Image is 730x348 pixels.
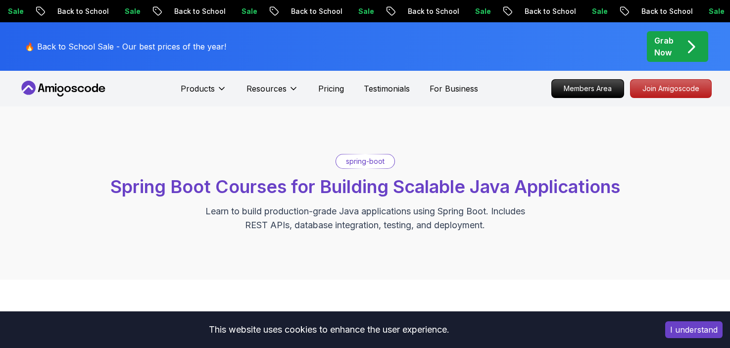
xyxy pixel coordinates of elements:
[430,83,478,95] a: For Business
[632,6,699,16] p: Back to School
[654,35,674,58] p: Grab Now
[181,83,227,102] button: Products
[631,80,711,98] p: Join Amigoscode
[110,176,620,198] span: Spring Boot Courses for Building Scalable Java Applications
[630,79,712,98] a: Join Amigoscode
[582,6,614,16] p: Sale
[48,6,115,16] p: Back to School
[7,319,650,341] div: This website uses cookies to enhance the user experience.
[665,321,723,338] button: Accept cookies
[398,6,465,16] p: Back to School
[465,6,497,16] p: Sale
[346,156,385,166] p: spring-boot
[164,6,232,16] p: Back to School
[551,79,624,98] a: Members Area
[246,83,287,95] p: Resources
[348,6,380,16] p: Sale
[515,6,582,16] p: Back to School
[199,204,532,232] p: Learn to build production-grade Java applications using Spring Boot. Includes REST APIs, database...
[232,6,263,16] p: Sale
[25,41,226,52] p: 🔥 Back to School Sale - Our best prices of the year!
[281,6,348,16] p: Back to School
[318,83,344,95] a: Pricing
[115,6,146,16] p: Sale
[552,80,624,98] p: Members Area
[364,83,410,95] a: Testimonials
[181,83,215,95] p: Products
[246,83,298,102] button: Resources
